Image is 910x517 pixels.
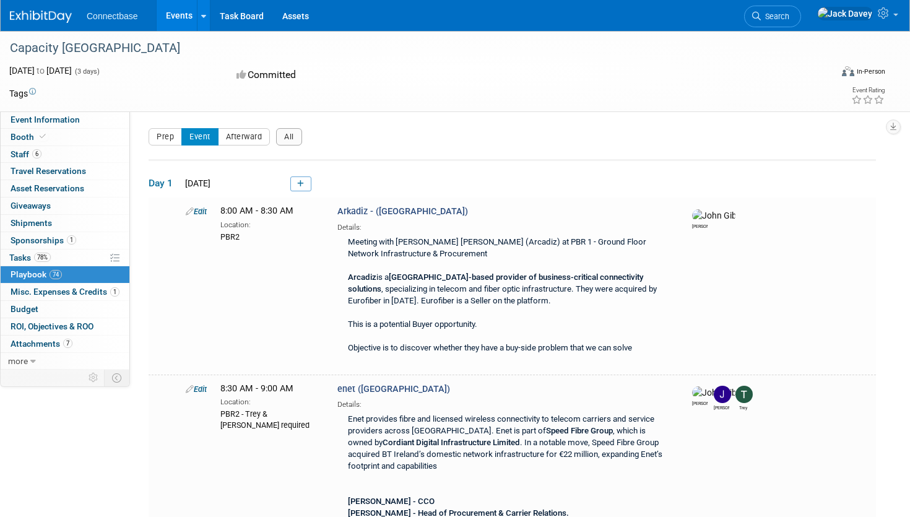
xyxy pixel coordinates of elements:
a: Tasks78% [1,250,129,266]
a: Asset Reservations [1,180,129,197]
i: Booth reservation complete [40,133,46,140]
span: enet ([GEOGRAPHIC_DATA]) [337,384,450,394]
span: 74 [50,270,62,279]
div: Event Rating [851,87,885,93]
a: more [1,353,129,370]
span: Playbook [11,269,62,279]
div: Location: [220,395,319,407]
div: James Grant [714,403,729,411]
span: Travel Reservations [11,166,86,176]
b: [PERSON_NAME] - CCO [348,497,435,506]
a: Travel Reservations [1,163,129,180]
a: Playbook74 [1,266,129,283]
div: In-Person [856,67,885,76]
span: Arkadiz - ([GEOGRAPHIC_DATA]) [337,206,468,217]
span: Day 1 [149,176,180,190]
div: Meeting with [PERSON_NAME] [PERSON_NAME] (Arcadiz) at PBR 1 - Ground Floor Network Infrastructure... [337,233,670,359]
a: Misc. Expenses & Credits1 [1,284,129,300]
span: 1 [67,235,76,245]
span: Booth [11,132,48,142]
span: Connectbase [87,11,138,21]
b: [GEOGRAPHIC_DATA]-based provider of business-critical connectivity solutions [348,272,644,293]
span: (3 days) [74,67,100,76]
td: Personalize Event Tab Strip [83,370,105,386]
button: All [276,128,302,146]
span: Shipments [11,218,52,228]
div: Committed [233,64,513,86]
span: Staff [11,149,41,159]
button: Event [181,128,219,146]
span: 8:30 AM - 9:00 AM [220,383,293,394]
div: Trey Willis [735,403,751,411]
b: Cordiant Digital Infrastructure Limited [383,438,520,447]
span: to [35,66,46,76]
a: Budget [1,301,129,318]
div: Location: [220,218,319,230]
td: Toggle Event Tabs [105,370,130,386]
div: Details: [337,219,670,233]
span: more [8,356,28,366]
div: Capacity [GEOGRAPHIC_DATA] [6,37,811,59]
img: John Giblin [692,209,735,222]
a: Sponsorships1 [1,232,129,249]
span: ROI, Objectives & ROO [11,321,93,331]
button: Prep [149,128,182,146]
a: Event Information [1,111,129,128]
span: Sponsorships [11,235,76,245]
span: 78% [34,253,51,262]
span: Misc. Expenses & Credits [11,287,119,297]
div: PBR2 [220,230,319,243]
button: Afterward [218,128,271,146]
a: Search [744,6,801,27]
span: Asset Reservations [11,183,84,193]
a: Shipments [1,215,129,232]
a: Staff6 [1,146,129,163]
img: James Grant [714,386,731,403]
span: Event Information [11,115,80,124]
span: [DATE] [181,178,210,188]
a: Attachments7 [1,336,129,352]
img: Jack Davey [817,7,873,20]
td: Tags [9,87,36,100]
a: ROI, Objectives & ROO [1,318,129,335]
img: John Giblin [692,386,735,399]
span: 6 [32,149,41,159]
span: Search [761,12,789,21]
a: Giveaways [1,198,129,214]
span: [DATE] [DATE] [9,66,72,76]
a: Booth [1,129,129,146]
b: Speed Fibre Group [546,426,613,435]
b: Arcadiz [348,272,376,282]
div: John Giblin [692,222,708,230]
div: Event Format [755,64,885,83]
img: Trey Willis [735,386,753,403]
a: Edit [186,384,207,394]
div: Details: [337,396,670,410]
span: Giveaways [11,201,51,211]
span: 8:00 AM - 8:30 AM [220,206,293,216]
div: John Giblin [692,399,708,407]
span: Budget [11,304,38,314]
span: Attachments [11,339,72,349]
img: ExhibitDay [10,11,72,23]
a: Edit [186,207,207,216]
img: Format-Inperson.png [842,66,854,76]
span: 1 [110,287,119,297]
span: Tasks [9,253,51,263]
div: PBR2 - Trey & [PERSON_NAME] required [220,407,319,431]
span: 7 [63,339,72,348]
